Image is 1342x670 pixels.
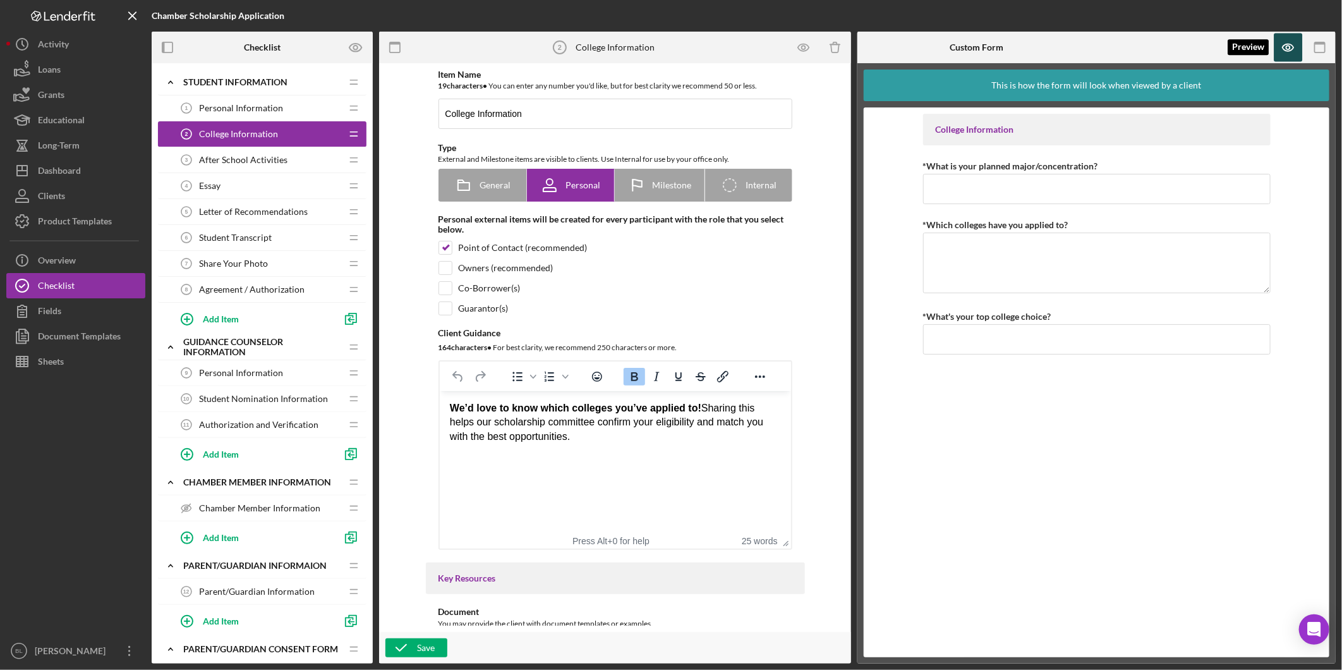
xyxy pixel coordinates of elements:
[6,158,145,183] a: Dashboard
[38,273,75,301] div: Checklist
[438,70,792,80] div: Item Name
[459,263,553,273] div: Owners (recommended)
[438,143,792,153] div: Type
[742,536,778,546] button: 25 words
[185,260,188,267] tspan: 7
[38,298,61,327] div: Fields
[565,180,600,190] span: Personal
[183,477,341,487] div: Chamber Member Information
[6,57,145,82] button: Loans
[199,103,283,113] span: Personal Information
[438,80,792,92] div: You can enter any number you'd like, but for best clarity we recommend 50 or less.
[746,180,777,190] span: Internal
[749,368,770,386] button: Reveal or hide additional toolbar items
[6,298,145,324] button: Fields
[38,209,112,237] div: Product Templates
[558,44,562,51] tspan: 2
[992,70,1202,101] div: This is how the form will look when viewed by a client
[38,349,64,377] div: Sheets
[199,284,305,295] span: Agreement / Authorization
[1299,614,1329,645] div: Open Intercom Messenger
[480,180,511,190] span: General
[171,525,335,550] button: Add Item
[199,503,320,513] span: Chamber Member Information
[171,608,335,633] button: Add Item
[185,234,188,241] tspan: 6
[459,303,509,314] div: Guarantor(s)
[6,349,145,374] button: Sheets
[689,368,711,386] button: Strikethrough
[438,81,488,90] b: 19 character s •
[6,82,145,107] button: Grants
[183,396,190,402] tspan: 10
[438,607,792,617] div: Document
[586,368,607,386] button: Emojis
[438,341,792,354] div: For best clarity, we recommend 250 characters or more.
[6,133,145,158] button: Long-Term
[203,525,239,549] div: Add Item
[203,307,239,331] div: Add Item
[385,638,447,657] button: Save
[185,131,188,137] tspan: 2
[199,394,328,404] span: Student Nomination Information
[576,42,655,52] div: College Information
[6,107,145,133] button: Educational
[171,441,335,466] button: Add Item
[183,561,341,571] div: Parent/Guardian Informaion
[438,343,492,352] b: 164 character s •
[152,10,284,21] b: Chamber Scholarship Application
[32,638,114,667] div: [PERSON_NAME]
[6,324,145,349] a: Document Templates
[469,368,490,386] button: Redo
[185,209,188,215] tspan: 5
[171,306,335,331] button: Add Item
[185,105,188,111] tspan: 1
[38,158,81,186] div: Dashboard
[38,32,69,60] div: Activity
[199,181,221,191] span: Essay
[438,573,792,583] div: Key Resources
[950,42,1004,52] b: Custom Form
[185,183,188,189] tspan: 4
[183,77,341,87] div: Student Information
[6,209,145,234] button: Product Templates
[183,588,190,595] tspan: 12
[6,32,145,57] button: Activity
[183,644,341,654] div: Parent/Guardian Consent Form
[244,42,281,52] b: Checklist
[199,155,287,165] span: After School Activities
[199,259,268,269] span: Share Your Photo
[183,422,190,428] tspan: 11
[438,618,792,630] div: You may provide the client with document templates or examples.
[38,183,65,212] div: Clients
[185,370,188,376] tspan: 9
[936,125,1258,135] div: College Information
[6,183,145,209] button: Clients
[199,129,278,139] span: College Information
[447,368,469,386] button: Undo
[459,243,588,253] div: Point of Contact (recommended)
[6,248,145,273] button: Overview
[38,57,61,85] div: Loans
[653,180,692,190] span: Milestone
[555,536,667,546] div: Press Alt+0 for help
[199,207,308,217] span: Letter of Recommendations
[923,311,1051,322] label: *What's your top college choice?
[185,157,188,163] tspan: 3
[417,638,435,657] div: Save
[38,248,76,276] div: Overview
[623,368,644,386] button: Bold
[15,648,23,655] text: BL
[438,153,792,166] div: External and Milestone items are visible to clients. Use Internal for use by your office only.
[667,368,689,386] button: Underline
[6,638,145,664] button: BL[PERSON_NAME]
